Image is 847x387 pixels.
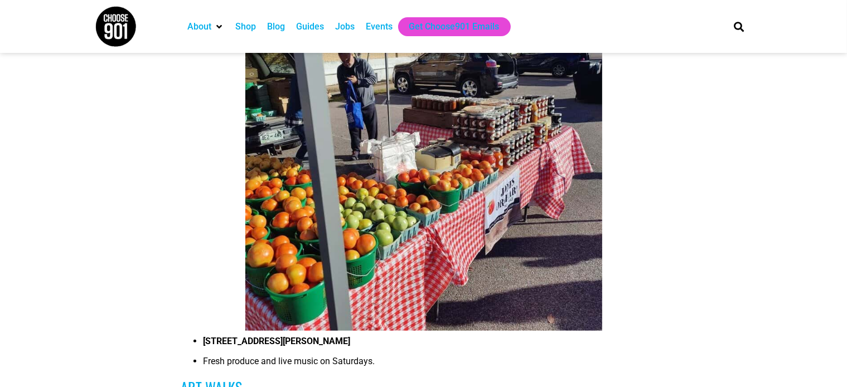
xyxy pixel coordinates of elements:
[235,20,256,33] a: Shop
[203,355,666,375] li: Fresh produce and live music on Saturdays.
[182,17,230,36] div: About
[335,20,355,33] a: Jobs
[267,20,285,33] a: Blog
[296,20,324,33] a: Guides
[730,17,748,36] div: Search
[187,20,211,33] a: About
[203,336,350,346] strong: [STREET_ADDRESS][PERSON_NAME]
[409,20,500,33] a: Get Choose901 Emails
[366,20,393,33] a: Events
[182,17,715,36] nav: Main nav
